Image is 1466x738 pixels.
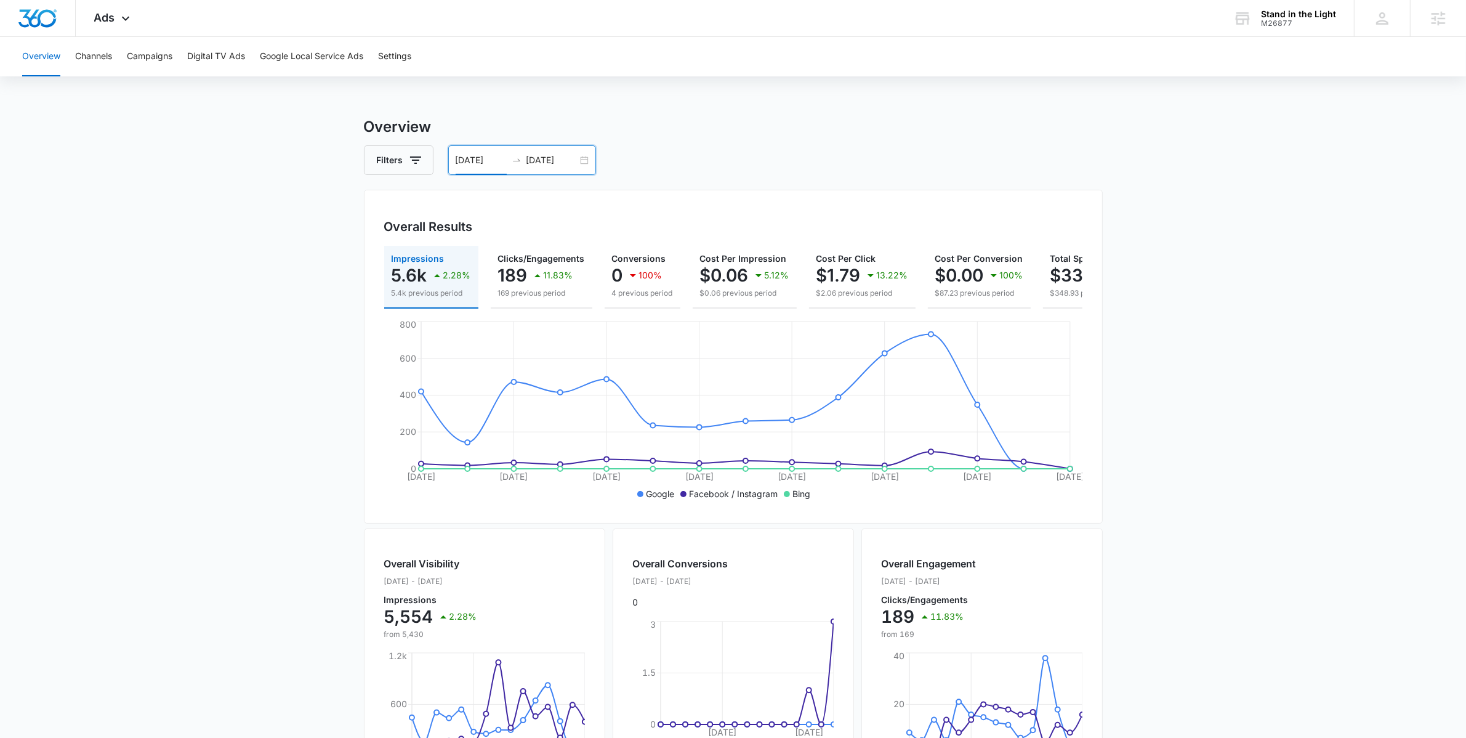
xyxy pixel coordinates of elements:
button: Google Local Service Ads [260,37,363,76]
h3: Overview [364,116,1103,138]
input: Start date [456,153,507,167]
p: from 169 [882,629,977,640]
tspan: [DATE] [499,471,528,482]
p: 5.4k previous period [392,288,471,299]
p: 13.22% [877,271,908,280]
p: $338.62 [1050,266,1121,285]
tspan: [DATE] [592,471,621,482]
div: account name [1261,9,1336,19]
p: Clicks/Engagements [882,596,977,604]
p: Google [646,487,674,500]
h2: Overall Visibility [384,556,477,571]
tspan: [DATE] [407,471,435,482]
tspan: 0 [411,463,416,474]
span: Total Spend [1050,253,1101,264]
tspan: 3 [650,619,656,630]
p: [DATE] - [DATE] [384,576,477,587]
h2: Overall Conversions [633,556,728,571]
tspan: 600 [400,353,416,363]
button: Digital TV Ads [187,37,245,76]
tspan: [DATE] [708,727,736,737]
p: [DATE] - [DATE] [882,576,977,587]
span: Conversions [612,253,666,264]
p: 100% [1000,271,1023,280]
div: 0 [633,556,728,609]
button: Settings [378,37,411,76]
p: Impressions [384,596,477,604]
tspan: 400 [400,389,416,400]
p: 189 [882,607,915,626]
input: End date [526,153,578,167]
span: swap-right [512,155,522,165]
p: 11.83% [544,271,573,280]
p: from 5,430 [384,629,477,640]
p: 5.6k [392,266,427,285]
h3: Overall Results [384,217,473,236]
p: [DATE] - [DATE] [633,576,728,587]
tspan: 1.2k [389,651,407,661]
button: Campaigns [127,37,172,76]
p: 169 previous period [498,288,585,299]
p: $0.06 previous period [700,288,789,299]
p: 2.28% [449,612,477,621]
tspan: 1.5 [642,667,656,678]
p: 2.28% [443,271,471,280]
p: 5,554 [384,607,433,626]
p: 11.83% [931,612,964,621]
p: $0.00 [935,266,984,285]
p: $348.93 previous period [1050,288,1164,299]
span: Cost Per Impression [700,253,787,264]
tspan: [DATE] [1056,471,1084,482]
tspan: [DATE] [870,471,898,482]
p: $1.79 [816,266,861,285]
tspan: 200 [400,426,416,437]
p: Bing [792,487,810,500]
tspan: [DATE] [778,471,806,482]
span: Clicks/Engagements [498,253,585,264]
tspan: 40 [893,651,904,661]
span: Cost Per Conversion [935,253,1023,264]
tspan: [DATE] [963,471,991,482]
p: 0 [612,266,623,285]
tspan: [DATE] [795,727,823,737]
div: account id [1261,19,1336,28]
button: Filters [364,145,433,175]
span: Cost Per Click [816,253,876,264]
button: Overview [22,37,60,76]
p: 100% [639,271,663,280]
span: Impressions [392,253,445,264]
p: $2.06 previous period [816,288,908,299]
span: Ads [94,11,115,24]
p: 189 [498,266,528,285]
p: Facebook / Instagram [689,487,778,500]
p: $0.06 [700,266,749,285]
tspan: 20 [893,699,904,709]
p: 5.12% [765,271,789,280]
h2: Overall Engagement [882,556,977,571]
button: Channels [75,37,112,76]
tspan: 600 [390,699,407,709]
tspan: 0 [650,719,656,729]
p: 4 previous period [612,288,673,299]
tspan: [DATE] [685,471,713,482]
p: $87.23 previous period [935,288,1023,299]
tspan: 800 [400,319,416,330]
span: to [512,155,522,165]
